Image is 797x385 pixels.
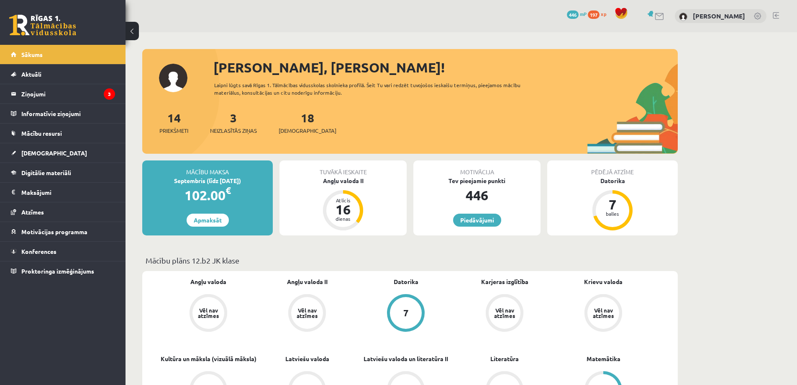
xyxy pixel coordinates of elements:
[21,51,43,58] span: Sākums
[159,110,188,135] a: 14Priekšmeti
[567,10,587,17] a: 446 mP
[21,104,115,123] legend: Informatīvie ziņojumi
[11,84,115,103] a: Ziņojumi3
[584,277,623,286] a: Krievu valoda
[547,176,678,185] div: Datorika
[11,65,115,84] a: Aktuāli
[142,160,273,176] div: Mācību maksa
[403,308,409,318] div: 7
[213,57,678,78] div: [PERSON_NAME], [PERSON_NAME]!
[592,307,615,318] div: Vēl nav atzīmes
[453,214,501,227] a: Piedāvājumi
[279,160,407,176] div: Tuvākā ieskaite
[21,169,71,176] span: Digitālie materiāli
[21,267,94,275] span: Proktoringa izmēģinājums
[285,354,329,363] a: Latviešu valoda
[279,176,407,185] div: Angļu valoda II
[159,127,188,135] span: Priekšmeti
[11,261,115,281] a: Proktoringa izmēģinājums
[295,307,319,318] div: Vēl nav atzīmes
[600,198,625,211] div: 7
[394,277,418,286] a: Datorika
[210,110,257,135] a: 3Neizlasītās ziņas
[279,176,407,232] a: Angļu valoda II Atlicis 16 dienas
[21,149,87,157] span: [DEMOGRAPHIC_DATA]
[331,216,356,221] div: dienas
[356,294,455,333] a: 7
[588,10,610,17] a: 197 xp
[11,163,115,182] a: Digitālie materiāli
[9,15,76,36] a: Rīgas 1. Tālmācības vidusskola
[331,198,356,203] div: Atlicis
[600,211,625,216] div: balles
[287,277,328,286] a: Angļu valoda II
[161,354,256,363] a: Kultūra un māksla (vizuālā māksla)
[413,185,541,205] div: 446
[279,110,336,135] a: 18[DEMOGRAPHIC_DATA]
[11,143,115,163] a: [DEMOGRAPHIC_DATA]
[104,88,115,100] i: 3
[146,255,674,266] p: Mācību plāns 12.b2 JK klase
[11,104,115,123] a: Informatīvie ziņojumi
[142,185,273,205] div: 102.00
[21,228,87,235] span: Motivācijas programma
[587,354,620,363] a: Matemātika
[187,214,229,227] a: Apmaksāt
[142,176,273,185] div: Septembris (līdz [DATE])
[413,176,541,185] div: Tev pieejamie punkti
[601,10,606,17] span: xp
[455,294,554,333] a: Vēl nav atzīmes
[214,81,536,96] div: Laipni lūgts savā Rīgas 1. Tālmācības vidusskolas skolnieka profilā. Šeit Tu vari redzēt tuvojošo...
[490,354,519,363] a: Literatūra
[21,183,115,202] legend: Maksājumi
[11,45,115,64] a: Sākums
[493,307,516,318] div: Vēl nav atzīmes
[159,294,258,333] a: Vēl nav atzīmes
[21,208,44,216] span: Atzīmes
[554,294,653,333] a: Vēl nav atzīmes
[11,242,115,261] a: Konferences
[226,184,231,196] span: €
[21,70,41,78] span: Aktuāli
[331,203,356,216] div: 16
[279,127,336,135] span: [DEMOGRAPHIC_DATA]
[413,160,541,176] div: Motivācija
[547,176,678,232] a: Datorika 7 balles
[210,127,257,135] span: Neizlasītās ziņas
[197,307,220,318] div: Vēl nav atzīmes
[567,10,579,19] span: 446
[21,248,56,255] span: Konferences
[580,10,587,17] span: mP
[679,13,687,21] img: Aleksejs Kablukovs
[481,277,528,286] a: Karjeras izglītība
[693,12,745,20] a: [PERSON_NAME]
[258,294,356,333] a: Vēl nav atzīmes
[11,124,115,143] a: Mācību resursi
[11,222,115,241] a: Motivācijas programma
[588,10,600,19] span: 197
[21,129,62,137] span: Mācību resursi
[190,277,226,286] a: Angļu valoda
[11,202,115,222] a: Atzīmes
[547,160,678,176] div: Pēdējā atzīme
[21,84,115,103] legend: Ziņojumi
[364,354,448,363] a: Latviešu valoda un literatūra II
[11,183,115,202] a: Maksājumi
